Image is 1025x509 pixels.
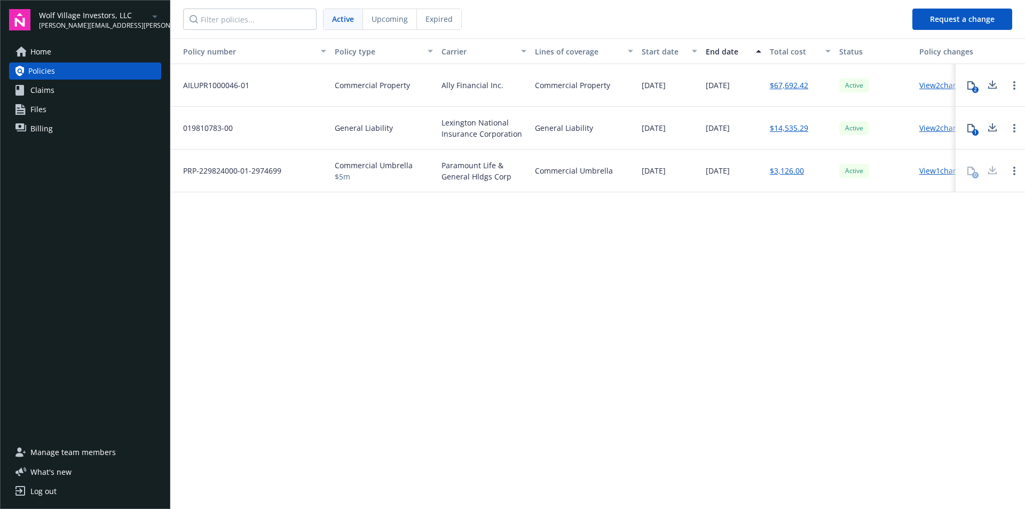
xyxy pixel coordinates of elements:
div: Commercial Umbrella [535,165,613,176]
button: Start date [637,38,701,64]
button: Total cost [766,38,835,64]
span: Claims [30,82,54,99]
a: View 2 changes [919,123,970,133]
button: Request a change [912,9,1012,30]
a: Open options [1008,122,1021,135]
span: [DATE] [642,165,666,176]
button: Lines of coverage [531,38,637,64]
span: Active [843,81,865,90]
span: General Liability [335,122,393,134]
span: Active [843,166,865,176]
span: [DATE] [706,80,730,91]
div: 2 [972,87,979,93]
a: $67,692.42 [770,80,808,91]
span: Active [332,13,354,25]
span: [PERSON_NAME][EMAIL_ADDRESS][PERSON_NAME][DOMAIN_NAME] [39,21,148,30]
span: Ally Financial Inc. [441,80,503,91]
button: Wolf Village Investors, LLC[PERSON_NAME][EMAIL_ADDRESS][PERSON_NAME][DOMAIN_NAME]arrowDropDown [39,9,161,30]
span: Manage team members [30,444,116,461]
div: Status [839,46,911,57]
button: End date [701,38,766,64]
button: 1 [960,118,982,139]
span: PRP-229824000-01-2974699 [175,165,281,176]
div: 1 [972,129,979,136]
div: Start date [642,46,685,57]
button: Status [835,38,915,64]
span: AILUPR1000046-01 [175,80,249,91]
span: [DATE] [706,122,730,134]
span: [DATE] [706,165,730,176]
a: Home [9,43,161,60]
a: Billing [9,120,161,137]
div: End date [706,46,750,57]
img: navigator-logo.svg [9,9,30,30]
a: Open options [1008,165,1021,177]
div: Policy type [335,46,421,57]
a: View 1 changes [919,166,970,176]
div: General Liability [535,122,593,134]
span: 019810783-00 [175,122,233,134]
a: Claims [9,82,161,99]
a: Open options [1008,79,1021,92]
span: [DATE] [642,80,666,91]
span: Lexington National Insurance Corporation [441,117,526,139]
div: Commercial Property [535,80,610,91]
span: Policies [28,62,55,80]
a: Files [9,101,161,118]
a: Manage team members [9,444,161,461]
button: What's new [9,466,89,477]
button: Carrier [437,38,531,64]
input: Filter policies... [183,9,317,30]
span: Home [30,43,51,60]
span: Active [843,123,865,133]
button: 2 [960,75,982,96]
div: Log out [30,483,57,500]
span: Wolf Village Investors, LLC [39,10,148,21]
a: arrowDropDown [148,10,161,22]
div: Toggle SortBy [175,46,314,57]
span: What ' s new [30,466,72,477]
span: Billing [30,120,53,137]
span: $5m [335,171,413,182]
a: Policies [9,62,161,80]
button: Policy changes [915,38,982,64]
span: Files [30,101,46,118]
span: Expired [425,13,453,25]
div: Policy changes [919,46,977,57]
span: Paramount Life & General Hldgs Corp [441,160,526,182]
span: Upcoming [372,13,408,25]
span: Commercial Property [335,80,410,91]
span: Commercial Umbrella [335,160,413,171]
a: $14,535.29 [770,122,808,134]
div: Lines of coverage [535,46,621,57]
button: Policy type [330,38,437,64]
a: $3,126.00 [770,165,804,176]
a: View 2 changes [919,80,970,90]
div: Policy number [175,46,314,57]
div: Total cost [770,46,819,57]
div: Carrier [441,46,515,57]
span: [DATE] [642,122,666,134]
